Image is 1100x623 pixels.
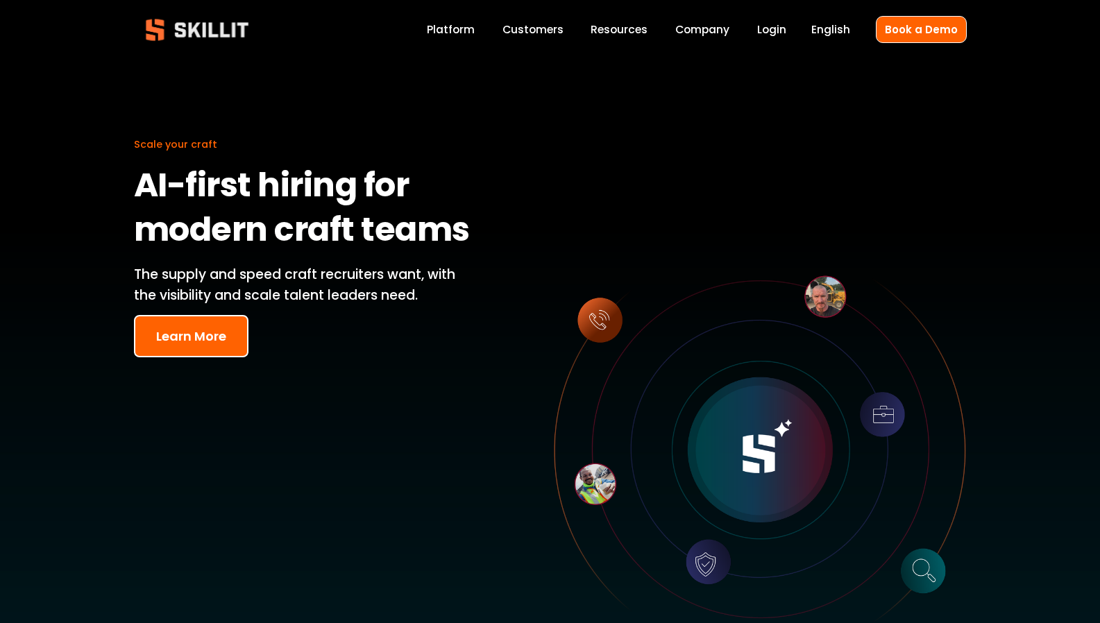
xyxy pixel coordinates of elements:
p: The supply and speed craft recruiters want, with the visibility and scale talent leaders need. [134,264,477,307]
div: language picker [811,20,850,39]
a: Book a Demo [876,16,967,43]
img: Skillit [134,9,260,51]
strong: AI-first hiring for modern craft teams [134,160,470,261]
a: Login [757,20,786,39]
span: Scale your craft [134,137,217,151]
a: Customers [502,20,564,39]
span: English [811,22,850,37]
a: Platform [427,20,475,39]
a: folder dropdown [591,20,648,39]
span: Resources [591,22,648,37]
button: Learn More [134,315,248,357]
a: Company [675,20,729,39]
